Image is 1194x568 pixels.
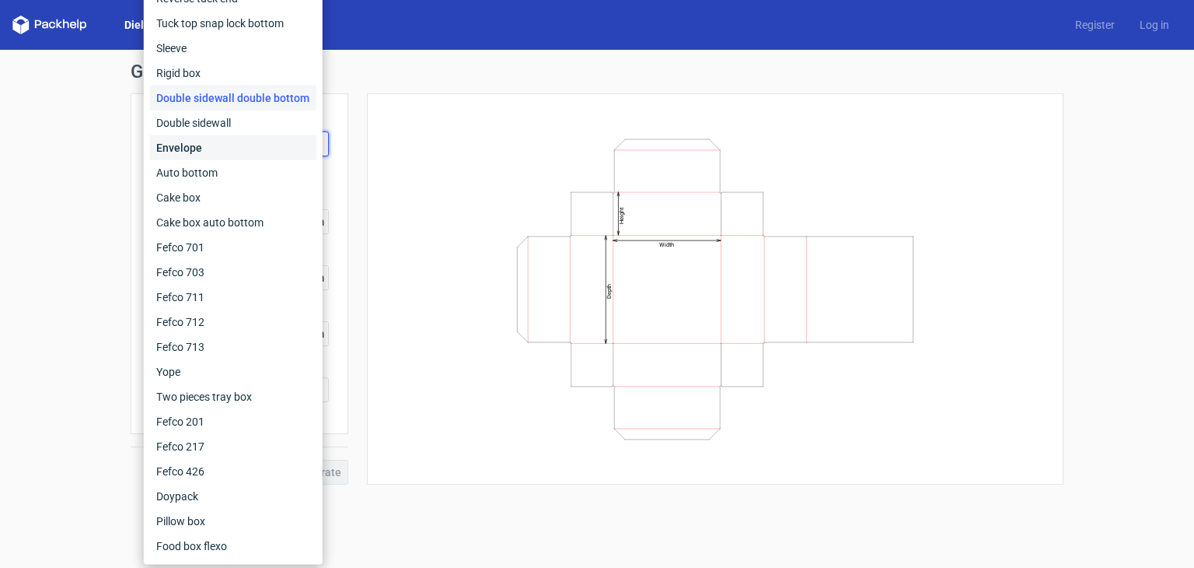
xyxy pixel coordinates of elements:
a: Log in [1127,17,1182,33]
div: Fefco 703 [150,260,316,285]
div: Fefco 711 [150,285,316,310]
div: Cake box auto bottom [150,210,316,235]
div: Doypack [150,484,316,509]
h1: Generate new dieline [131,62,1063,81]
div: Envelope [150,135,316,160]
text: Height [618,206,625,223]
div: Yope [150,359,316,384]
div: Two pieces tray box [150,384,316,409]
div: Double sidewall double bottom [150,86,316,110]
div: Auto bottom [150,160,316,185]
div: Tuck top snap lock bottom [150,11,316,36]
div: Food box flexo [150,534,316,559]
div: Fefco 217 [150,434,316,459]
a: Register [1063,17,1127,33]
text: Depth [606,284,613,299]
div: Sleeve [150,36,316,61]
div: Pillow box [150,509,316,534]
a: Dielines [112,17,177,33]
div: Fefco 712 [150,310,316,335]
div: Fefco 701 [150,235,316,260]
text: Width [659,241,674,248]
div: Rigid box [150,61,316,86]
div: Fefco 201 [150,409,316,434]
div: Fefco 426 [150,459,316,484]
div: Double sidewall [150,110,316,135]
div: Cake box [150,185,316,210]
div: Fefco 713 [150,335,316,359]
